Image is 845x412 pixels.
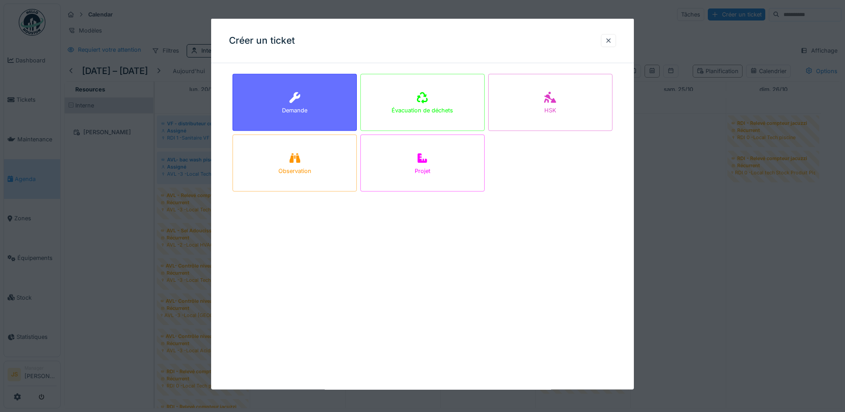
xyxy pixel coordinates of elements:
div: Demande [282,106,307,115]
div: Observation [278,167,311,175]
div: HSK [544,106,556,115]
div: Évacuation de déchets [392,106,453,115]
div: Projet [415,167,430,175]
h3: Créer un ticket [229,35,295,46]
